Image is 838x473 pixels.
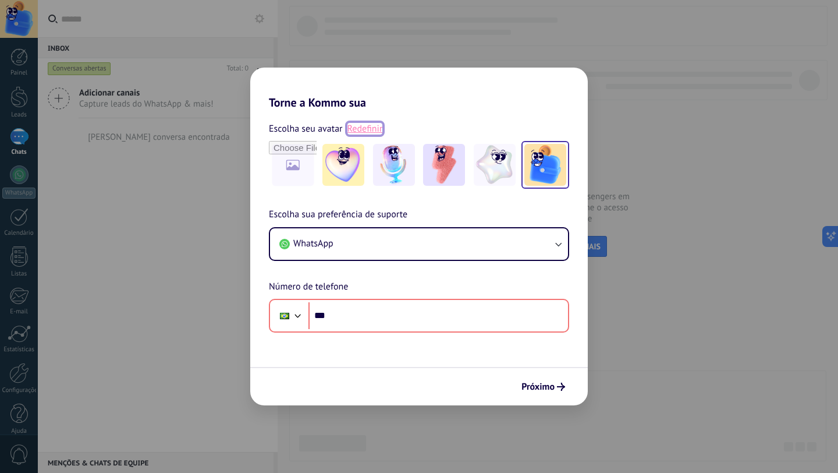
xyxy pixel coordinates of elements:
[474,144,516,186] img: -4.jpeg
[524,144,566,186] img: -5.jpeg
[269,280,348,295] span: Número de telefone
[274,303,296,328] div: Brazil: + 55
[269,121,343,136] span: Escolha seu avatar
[250,68,588,110] h2: Torne a Kommo sua
[322,144,364,186] img: -1.jpeg
[516,377,570,397] button: Próximo
[347,123,383,135] a: Redefinir
[270,228,568,260] button: WhatsApp
[293,238,333,249] span: WhatsApp
[373,144,415,186] img: -2.jpeg
[269,207,407,223] span: Escolha sua preferência de suporte
[521,383,555,391] span: Próximo
[423,144,465,186] img: -3.jpeg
